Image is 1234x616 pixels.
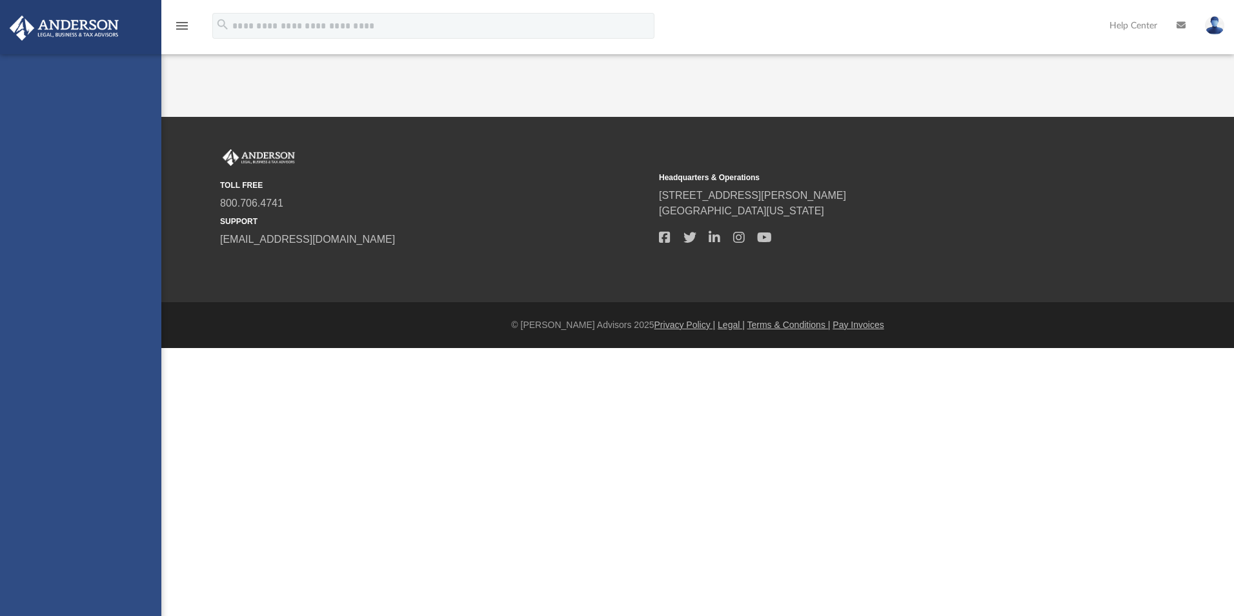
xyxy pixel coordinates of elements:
a: 800.706.4741 [220,198,283,209]
small: SUPPORT [220,216,650,227]
a: Pay Invoices [833,320,884,330]
a: [GEOGRAPHIC_DATA][US_STATE] [659,205,824,216]
a: Terms & Conditions | [747,320,831,330]
img: Anderson Advisors Platinum Portal [6,15,123,41]
img: User Pic [1205,16,1224,35]
img: Anderson Advisors Platinum Portal [220,149,298,166]
a: [EMAIL_ADDRESS][DOMAIN_NAME] [220,234,395,245]
a: [STREET_ADDRESS][PERSON_NAME] [659,190,846,201]
a: menu [174,25,190,34]
i: menu [174,18,190,34]
i: search [216,17,230,32]
small: TOLL FREE [220,180,650,191]
small: Headquarters & Operations [659,172,1089,183]
a: Legal | [718,320,745,330]
div: © [PERSON_NAME] Advisors 2025 [161,318,1234,332]
a: Privacy Policy | [654,320,716,330]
